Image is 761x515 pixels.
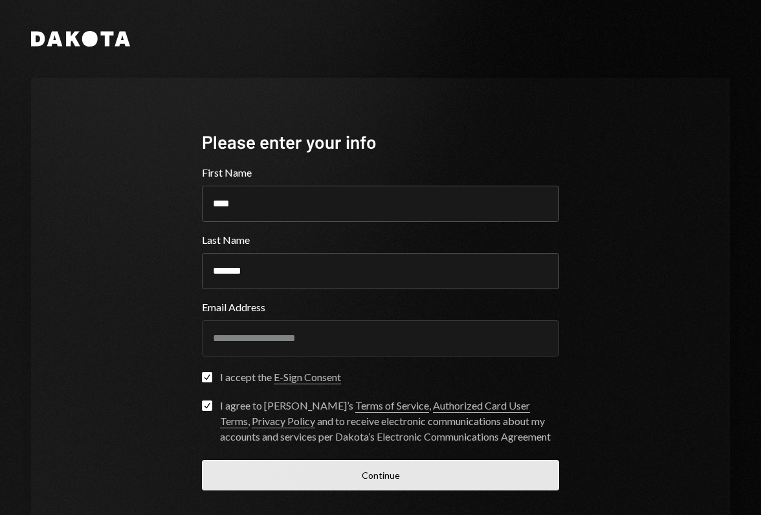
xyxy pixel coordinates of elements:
a: Privacy Policy [252,415,315,428]
button: I accept the E-Sign Consent [202,372,212,382]
label: First Name [202,165,559,181]
button: Continue [202,460,559,490]
label: Email Address [202,300,559,315]
div: Please enter your info [202,129,559,155]
a: Terms of Service [355,399,429,413]
button: I agree to [PERSON_NAME]’s Terms of Service, Authorized Card User Terms, Privacy Policy and to re... [202,400,212,411]
label: Last Name [202,232,559,248]
div: I accept the [220,369,341,385]
div: I agree to [PERSON_NAME]’s , , and to receive electronic communications about my accounts and ser... [220,398,559,444]
a: E-Sign Consent [274,371,341,384]
a: Authorized Card User Terms [220,399,530,428]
